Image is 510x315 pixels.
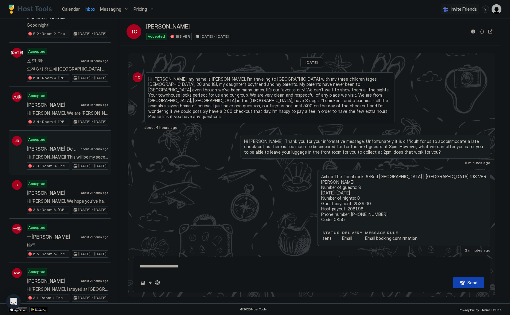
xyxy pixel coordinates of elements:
[13,94,21,100] span: 文杨
[146,279,154,286] button: Quick reply
[27,242,108,248] span: 旅行
[27,66,108,72] span: 오전 8시 정도에 [GEOGRAPHIC_DATA] 시내 도착할 예정입니다 짐보관 먼저 부탁드립니다
[27,110,108,116] span: Hi [PERSON_NAME], We are [PERSON_NAME] and [PERSON_NAME] from [GEOGRAPHIC_DATA]. We would love to...
[13,226,21,232] span: 一郑
[27,278,79,284] span: [PERSON_NAME]
[321,174,486,222] span: Airbnb The Tachbrook: 6-Bed [GEOGRAPHIC_DATA] | [GEOGRAPHIC_DATA] 193 VBR [PERSON_NAME] Number of...
[451,6,477,12] span: Invite Friends
[28,137,45,142] span: Accepted
[85,6,95,12] a: Inbox
[81,235,108,239] span: about 21 hours ago
[27,190,79,196] span: [PERSON_NAME]
[175,34,190,39] span: 193 VBR
[33,31,68,36] span: 5.2 · Room 2: The Barbican | Ground floor | [GEOGRAPHIC_DATA]
[482,6,489,13] div: menu
[146,23,190,30] span: [PERSON_NAME]
[78,163,107,169] span: [DATE] - [DATE]
[78,119,107,125] span: [DATE] - [DATE]
[144,125,177,130] span: about 4 hours ago
[9,5,55,14] a: Host Tools Logo
[453,277,484,288] button: Send
[29,307,48,312] a: Google Play Store
[14,138,19,144] span: JD
[78,75,107,81] span: [DATE] - [DATE]
[244,139,487,155] span: Hi [PERSON_NAME]! Thank you for your informative message. Unfortunately it is difficult for us to...
[130,28,137,35] span: TC
[11,50,23,56] span: [DATE]
[148,76,391,119] span: Hi [PERSON_NAME], my name is [PERSON_NAME]. I’m traveling to [GEOGRAPHIC_DATA] with my three chil...
[27,286,108,292] span: Hi [PERSON_NAME], I stayed at [GEOGRAPHIC_DATA] last week and was very impressed. Glad to see you...
[481,306,501,313] a: Terms Of Use
[492,4,501,14] div: User profile
[459,306,479,313] a: Privacy Policy
[81,103,108,107] span: about 19 hours ago
[459,308,479,312] span: Privacy Policy
[469,28,477,35] button: Reservation information
[28,181,45,186] span: Accepted
[27,22,108,28] span: Good night!
[365,230,418,236] span: Message Rule
[27,146,78,152] span: [PERSON_NAME] De La [PERSON_NAME]
[342,236,363,241] span: Email
[81,279,108,283] span: about 21 hours ago
[78,295,107,301] span: [DATE] - [DATE]
[27,234,79,240] span: 一[PERSON_NAME]
[28,269,45,275] span: Accepted
[240,307,267,311] span: © 2025 Host Tools
[33,119,68,125] span: 3.4 · Room 4: [PERSON_NAME] Modern | Large room | [PERSON_NAME]
[78,251,107,257] span: [DATE] - [DATE]
[14,270,20,276] span: RW
[135,75,140,80] span: TC
[365,236,418,241] span: Email booking confirmation
[487,28,494,35] button: Open reservation
[6,294,21,309] div: Open Intercom Messenger
[33,163,68,169] span: 3.3 · Room 3: The V&A | Master bedroom | [GEOGRAPHIC_DATA]
[81,59,108,63] span: about 18 hours ago
[33,207,68,213] span: 3.5 · Room 5: [GEOGRAPHIC_DATA] | [GEOGRAPHIC_DATA]
[33,75,68,81] span: 5.4 · Room 4: [PERSON_NAME][GEOGRAPHIC_DATA] | Large room | [PERSON_NAME]
[62,6,80,12] a: Calendar
[478,28,485,35] button: Sync reservation
[148,34,165,39] span: Accepted
[28,49,45,54] span: Accepted
[33,295,68,301] span: 3.1 · Room 1: The Regency | Ground Floor | [GEOGRAPHIC_DATA]
[27,102,79,108] span: [PERSON_NAME]
[28,225,45,230] span: Accepted
[33,251,68,257] span: 5.5 · Room 5: The BFI | [GEOGRAPHIC_DATA]
[465,248,490,252] span: 2 minutes ago
[306,60,318,65] span: [DATE]
[27,154,108,160] span: Hi [PERSON_NAME]! This will be my second time visiting [GEOGRAPHIC_DATA] as I am familiar with th...
[322,230,340,236] span: status
[78,207,107,213] span: [DATE] - [DATE]
[134,6,147,12] span: Pricing
[81,191,108,195] span: about 21 hours ago
[481,308,501,312] span: Terms Of Use
[81,147,108,151] span: about 20 hours ago
[14,182,19,188] span: LC
[467,279,477,286] div: Send
[200,34,229,39] span: [DATE] - [DATE]
[342,230,363,236] span: Delivery
[27,58,79,64] span: 소연 한
[28,93,45,98] span: Accepted
[100,6,121,12] span: Messaging
[78,31,107,36] span: [DATE] - [DATE]
[9,307,27,312] a: App Store
[139,279,146,286] button: Upload image
[465,160,490,165] span: 8 minutes ago
[322,236,340,241] span: sent
[27,198,108,204] span: Hi [PERSON_NAME], We hope you've had a wonderful time in [GEOGRAPHIC_DATA]! Just a quick reminder...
